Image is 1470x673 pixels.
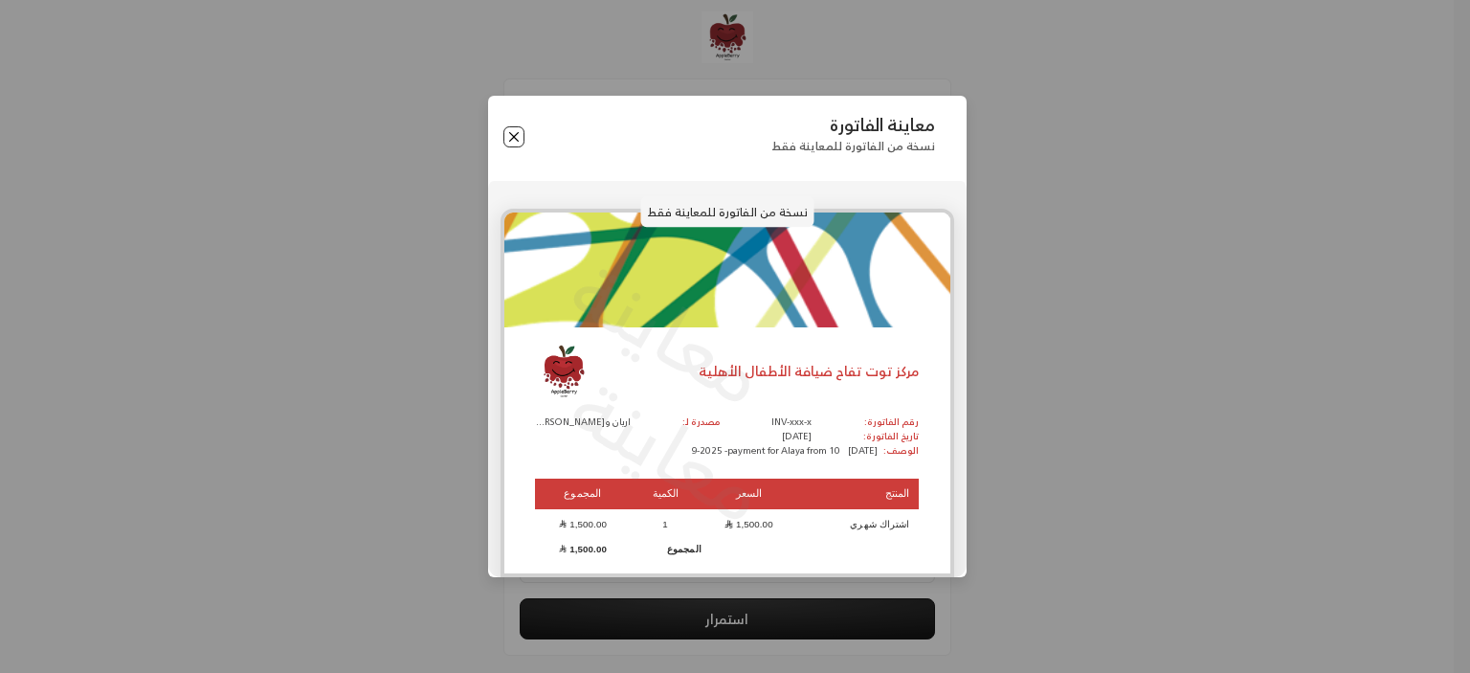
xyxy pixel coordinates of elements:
[883,444,919,459] p: الوصف:
[657,518,676,531] span: 1
[796,511,919,537] td: اشتراك شهري
[771,430,812,444] p: [DATE]
[699,362,919,382] p: مركز توت تفاح ضيافة الأطفال الأهلية
[771,139,935,153] p: نسخة من الفاتورة للمعاينة فقط
[863,430,919,444] p: تاريخ الفاتورة:
[504,213,950,327] img: apple-berry-header.png
[535,477,919,561] table: Products
[503,126,524,147] button: Close
[535,479,631,510] th: المجموع
[702,511,797,537] td: 1,500.00
[535,415,631,430] p: اريان و[PERSON_NAME]
[771,415,812,430] p: INV-xxx-x
[535,511,631,537] td: 1,500.00
[640,196,813,227] p: نسخة من الفاتورة للمعاينة فقط
[771,115,935,136] p: معاينة الفاتورة
[796,479,919,510] th: المنتج
[535,539,631,558] td: 1,500.00
[551,349,787,551] p: معاينة
[551,231,787,433] p: معاينة
[863,415,919,430] p: رقم الفاتورة:
[631,539,702,558] td: المجموع
[535,343,592,400] img: Logo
